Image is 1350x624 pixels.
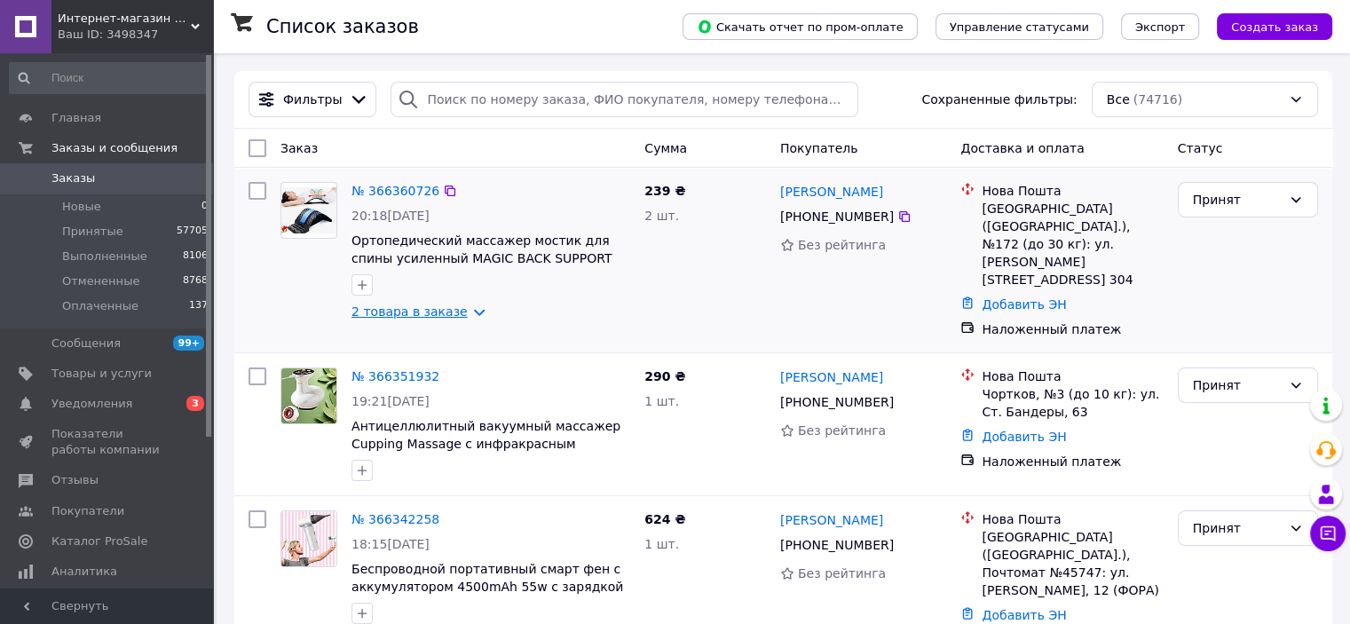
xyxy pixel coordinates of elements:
span: Отзывы [51,472,99,488]
span: Без рейтинга [798,566,886,581]
span: 99+ [173,336,204,351]
a: Фото товару [280,510,337,567]
span: Покупатель [780,141,858,155]
a: Создать заказ [1199,19,1332,33]
span: Товары и услуги [51,366,152,382]
span: Интернет-магазин "KRISTALL" [58,11,191,27]
span: Заказы [51,170,95,186]
img: Фото товару [281,368,336,423]
div: Принят [1193,190,1282,209]
span: Заказ [280,141,318,155]
a: 2 товара в заказе [351,304,468,319]
span: 1 шт. [644,537,679,551]
a: № 366351932 [351,369,439,383]
span: Выполненные [62,249,147,265]
button: Скачать отчет по пром-оплате [683,13,918,40]
a: № 366360726 [351,184,439,198]
div: Нова Пошта [982,510,1163,528]
a: Добавить ЭН [982,430,1066,444]
div: [PHONE_NUMBER] [777,204,897,229]
span: Заказы и сообщения [51,140,178,156]
span: Отмененные [62,273,139,289]
img: Фото товару [281,187,336,233]
div: [PHONE_NUMBER] [777,533,897,557]
span: 1 шт. [644,394,679,408]
h1: Список заказов [266,16,419,37]
button: Экспорт [1121,13,1199,40]
span: 239 ₴ [644,184,685,198]
input: Поиск [9,62,209,94]
span: Без рейтинга [798,238,886,252]
span: 20:18[DATE] [351,209,430,223]
a: Беспроводной портативный смарт фен с аккумулятором 4500mAh 55w с зарядкой от USB [351,562,623,612]
a: [PERSON_NAME] [780,368,883,386]
span: Управление статусами [950,20,1089,34]
a: № 366342258 [351,512,439,526]
div: Наложенный платеж [982,453,1163,470]
button: Чат с покупателем [1310,516,1346,551]
span: 3 [186,396,204,411]
span: 19:21[DATE] [351,394,430,408]
div: Принят [1193,518,1282,538]
span: Новые [62,199,101,215]
div: Ваш ID: 3498347 [58,27,213,43]
span: 0 [201,199,208,215]
span: Фильтры [283,91,342,108]
button: Управление статусами [936,13,1103,40]
a: [PERSON_NAME] [780,183,883,201]
div: [PHONE_NUMBER] [777,390,897,415]
span: Покупатели [51,503,124,519]
span: Без рейтинга [798,423,886,438]
div: Нова Пошта [982,182,1163,200]
span: Аналитика [51,564,117,580]
span: Доставка и оплата [960,141,1084,155]
a: Добавить ЭН [982,297,1066,312]
span: Статус [1178,141,1223,155]
a: Ортопедический массажер мостик для спины усиленный MAGIC BACK SUPPORT |Kорректор осанки 3 уровня ... [351,233,612,283]
span: Экспорт [1135,20,1185,34]
span: 137 [189,298,208,314]
span: 8106 [183,249,208,265]
div: Наложенный платеж [982,320,1163,338]
div: Чортков, №3 (до 10 кг): ул. Ст. Бандеры, 63 [982,385,1163,421]
span: Сумма [644,141,687,155]
a: [PERSON_NAME] [780,511,883,529]
span: Показатели работы компании [51,426,164,458]
span: Скачать отчет по пром-оплате [697,19,904,35]
span: 624 ₴ [644,512,685,526]
input: Поиск по номеру заказа, ФИО покупателя, номеру телефона, Email, номеру накладной [391,82,858,117]
a: Фото товару [280,182,337,239]
div: [GEOGRAPHIC_DATA] ([GEOGRAPHIC_DATA].), №172 (до 30 кг): ул. [PERSON_NAME][STREET_ADDRESS] 304 [982,200,1163,288]
span: Принятые [62,224,123,240]
span: Каталог ProSale [51,533,147,549]
span: 57705 [177,224,208,240]
span: Сообщения [51,336,121,351]
span: 18:15[DATE] [351,537,430,551]
span: Создать заказ [1231,20,1318,34]
span: Уведомления [51,396,132,412]
span: Сохраненные фильтры: [921,91,1077,108]
div: Принят [1193,375,1282,395]
span: 290 ₴ [644,369,685,383]
span: 8768 [183,273,208,289]
span: Все [1107,91,1130,108]
span: (74716) [1133,92,1182,107]
div: [GEOGRAPHIC_DATA] ([GEOGRAPHIC_DATA].), Почтомат №45747: ул. [PERSON_NAME], 12 (ФОРА) [982,528,1163,599]
span: 2 шт. [644,209,679,223]
span: Главная [51,110,101,126]
div: Нова Пошта [982,367,1163,385]
button: Создать заказ [1217,13,1332,40]
span: Оплаченные [62,298,138,314]
a: Антицеллюлитный вакуумный массажер Cupping Massage с инфракрасным нагревом AND 1110 USB массажер ... [351,419,620,486]
a: Фото товару [280,367,337,424]
a: Добавить ЭН [982,608,1066,622]
img: Фото товару [281,511,336,566]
